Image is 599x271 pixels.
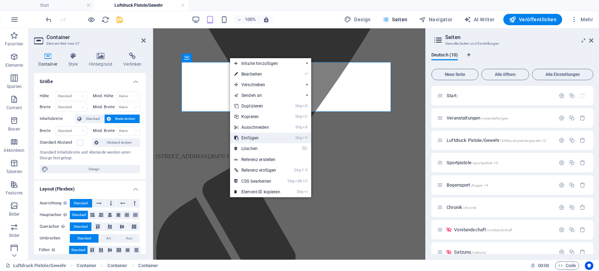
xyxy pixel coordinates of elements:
p: Spalten [7,84,22,89]
div: Chronik/chronik [444,205,555,210]
i: Seite neu laden [101,16,110,24]
label: Füllen [39,246,69,254]
i: V [305,168,307,172]
span: Verschieben [230,79,301,90]
p: Features [6,190,23,196]
span: Klick, um Seite zu öffnen [447,138,546,143]
button: undo [44,15,53,24]
span: AI Writer [464,16,495,23]
i: Strg [295,125,302,129]
p: Favoriten [5,41,23,47]
button: Mehr [568,14,596,25]
h6: Session-Zeit [531,261,549,270]
a: Referenz erstellen [230,154,311,165]
span: Klick, um Seite zu öffnen [447,160,498,165]
label: Breite [40,129,56,133]
button: Design [341,14,374,25]
label: Ausrichtung [40,199,70,208]
div: Veranstaltungen/veranstaltungen [444,116,555,120]
div: Standard Inhaltsbreite und Abstände werden unter Design festgelegt. [40,150,140,161]
div: Bogensport/bogen-14 [444,183,555,187]
label: Breite [40,105,56,109]
p: Elemente [5,62,23,68]
button: Standard [70,234,99,243]
h4: Größe [34,73,146,86]
span: /chronik [463,206,476,210]
span: Standard [72,211,86,219]
p: Akkordeon [4,148,24,153]
div: Einstellungen [559,93,565,99]
span: An [106,234,111,243]
span: /veranstaltungen [481,116,508,120]
span: Thannhausen [73,125,103,131]
div: Vorstandschaft/vorstandschaft [452,227,555,232]
div: Entfernen [580,249,586,255]
button: An [99,234,118,243]
div: Duplizieren [569,227,575,233]
p: Slider [9,233,20,238]
span: Klick, um Seite zu öffnen [454,249,486,255]
div: Einstellungen [559,137,565,143]
span: Design [344,16,371,23]
span: Alle Einstellungen [535,72,590,77]
a: StrgVEinfügen [230,133,285,143]
h4: Container [34,52,64,67]
button: Standard [75,115,104,123]
span: Klick zum Auswählen. Doppelklick zum Bearbeiten [107,261,127,270]
i: ⏎ [304,72,308,76]
span: Deutsch (10) [431,51,458,61]
button: reload [101,15,110,24]
p: Content [6,105,22,111]
span: /vorstandschaft [487,228,512,232]
i: Bei Größenänderung Zoomstufe automatisch an das gewählte Gerät anpassen. [263,16,269,23]
h4: Style [64,52,85,67]
div: Sportpistole/sportpistole-13 [444,160,555,165]
button: Breite ändern [105,115,140,123]
div: Einstellungen [559,227,565,233]
h4: Verlinken [119,52,146,67]
div: Einstellungen [559,115,565,121]
label: Querachse [40,222,70,231]
div: Start/ [444,93,555,98]
button: Alle öffnen [481,69,529,80]
span: Klick zum Auswählen. Doppelklick zum Bearbeiten [77,261,96,270]
a: Senden an [230,90,301,101]
span: Standard [74,222,88,231]
a: StrgAltCCSS bearbeiten [230,176,285,187]
button: Neue Seite [431,69,478,80]
div: Luftdruck Pistole/Gewehr/luftdruck-pistole-gewehr-12 [444,138,555,143]
span: /satzung [471,250,486,254]
i: Strg [295,104,302,108]
div: Duplizieren [569,249,575,255]
div: Duplizieren [569,160,575,166]
label: Umbrechen [40,234,70,243]
span: Klick, um Seite zu öffnen [447,115,508,121]
p: Bilder [9,211,20,217]
h4: Luftdruck Pistole/Gewehr [94,1,189,9]
h4: Layout (Flexbox) [34,181,146,193]
button: save [115,15,124,24]
div: Duplizieren [569,137,575,143]
div: Einstellungen [559,204,565,210]
span: Alle öffnen [485,72,526,77]
span: Standard [74,199,88,208]
span: Abstand ändern [101,138,138,147]
span: Klick zum Auswählen. Doppelklick zum Bearbeiten [138,261,158,270]
p: Boxen [8,126,20,132]
span: Standard [84,115,102,123]
i: ⇧ [301,168,304,172]
a: ⏎Bearbeiten [230,69,285,79]
div: Sprachen-Tabs [431,52,593,66]
h3: Element #ed-new-27 [46,40,131,47]
button: Aus [119,234,140,243]
label: Standard Abstand [40,138,77,147]
button: Standard [70,211,88,219]
span: Aus [126,234,132,243]
span: /sportpistole-13 [472,161,498,165]
span: /bogen-14 [471,183,488,187]
button: Standard [70,199,92,208]
div: Entfernen [580,227,586,233]
button: Design [40,165,140,173]
div: Duplizieren [569,182,575,188]
div: Einstellungen [559,182,565,188]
